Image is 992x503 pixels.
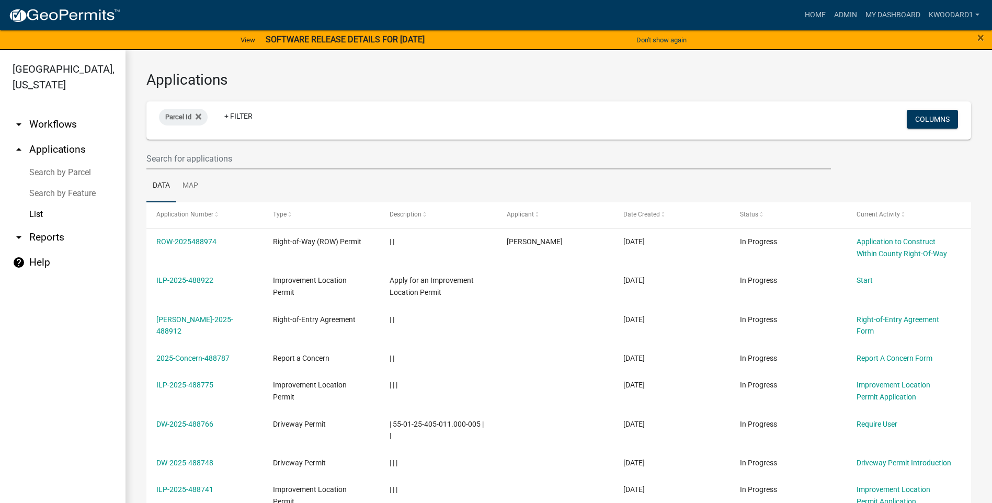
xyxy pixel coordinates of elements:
span: Type [273,211,287,218]
i: help [13,256,25,269]
a: Require User [857,420,897,428]
a: + Filter [216,107,261,125]
a: ILP-2025-488775 [156,381,213,389]
a: kwoodard1 [925,5,984,25]
a: Application to Construct Within County Right-Of-Way [857,237,947,258]
span: Driveway Permit [273,420,326,428]
span: Description [390,211,421,218]
datatable-header-cell: Date Created [613,202,730,227]
a: Driveway Permit Introduction [857,459,951,467]
span: 10/07/2025 [623,315,645,324]
span: 10/06/2025 [623,354,645,362]
datatable-header-cell: Type [263,202,380,227]
span: In Progress [740,459,777,467]
span: Date Created [623,211,660,218]
a: My Dashboard [861,5,925,25]
button: Columns [907,110,958,129]
span: | 55-01-25-405-011.000-005 | | [390,420,484,440]
span: | | [390,237,394,246]
strong: SOFTWARE RELEASE DETAILS FOR [DATE] [266,35,425,44]
a: Home [801,5,830,25]
span: | | [390,315,394,324]
i: arrow_drop_down [13,231,25,244]
button: Don't show again [632,31,691,49]
datatable-header-cell: Applicant [496,202,613,227]
span: Status [740,211,758,218]
span: Report a Concern [273,354,329,362]
a: Map [176,169,204,203]
i: arrow_drop_down [13,118,25,131]
h3: Applications [146,71,971,89]
span: Application Number [156,211,213,218]
span: Improvement Location Permit [273,381,347,401]
a: ILP-2025-488922 [156,276,213,284]
span: Improvement Location Permit [273,276,347,296]
a: ROW-2025488974 [156,237,216,246]
span: 10/06/2025 [623,485,645,494]
span: In Progress [740,237,777,246]
a: 2025-Concern-488787 [156,354,230,362]
input: Search for applications [146,148,831,169]
span: In Progress [740,381,777,389]
a: ILP-2025-488741 [156,485,213,494]
a: Improvement Location Permit Application [857,381,930,401]
span: | | | [390,459,397,467]
datatable-header-cell: Status [730,202,847,227]
a: Right-of-Entry Agreement Form [857,315,939,336]
span: Apply for an Improvement Location Permit [390,276,474,296]
span: 10/06/2025 [623,420,645,428]
span: Driveway Permit [273,459,326,467]
span: In Progress [740,420,777,428]
a: [PERSON_NAME]-2025-488912 [156,315,233,336]
span: Linde S Baker [507,237,563,246]
a: DW-2025-488766 [156,420,213,428]
span: 10/07/2025 [623,237,645,246]
span: In Progress [740,354,777,362]
span: 10/07/2025 [623,276,645,284]
button: Close [977,31,984,44]
a: DW-2025-488748 [156,459,213,467]
span: | | | [390,485,397,494]
i: arrow_drop_up [13,143,25,156]
span: Parcel Id [165,113,191,121]
span: Applicant [507,211,534,218]
span: Right-of-Way (ROW) Permit [273,237,361,246]
span: Right-of-Entry Agreement [273,315,356,324]
a: Data [146,169,176,203]
a: Report A Concern Form [857,354,932,362]
datatable-header-cell: Description [380,202,496,227]
span: 10/06/2025 [623,459,645,467]
datatable-header-cell: Application Number [146,202,263,227]
span: | | [390,354,394,362]
span: 10/06/2025 [623,381,645,389]
a: Admin [830,5,861,25]
span: In Progress [740,485,777,494]
span: × [977,30,984,45]
span: In Progress [740,276,777,284]
a: Start [857,276,873,284]
span: | | | [390,381,397,389]
span: In Progress [740,315,777,324]
a: View [236,31,259,49]
span: Current Activity [857,211,900,218]
datatable-header-cell: Current Activity [847,202,963,227]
